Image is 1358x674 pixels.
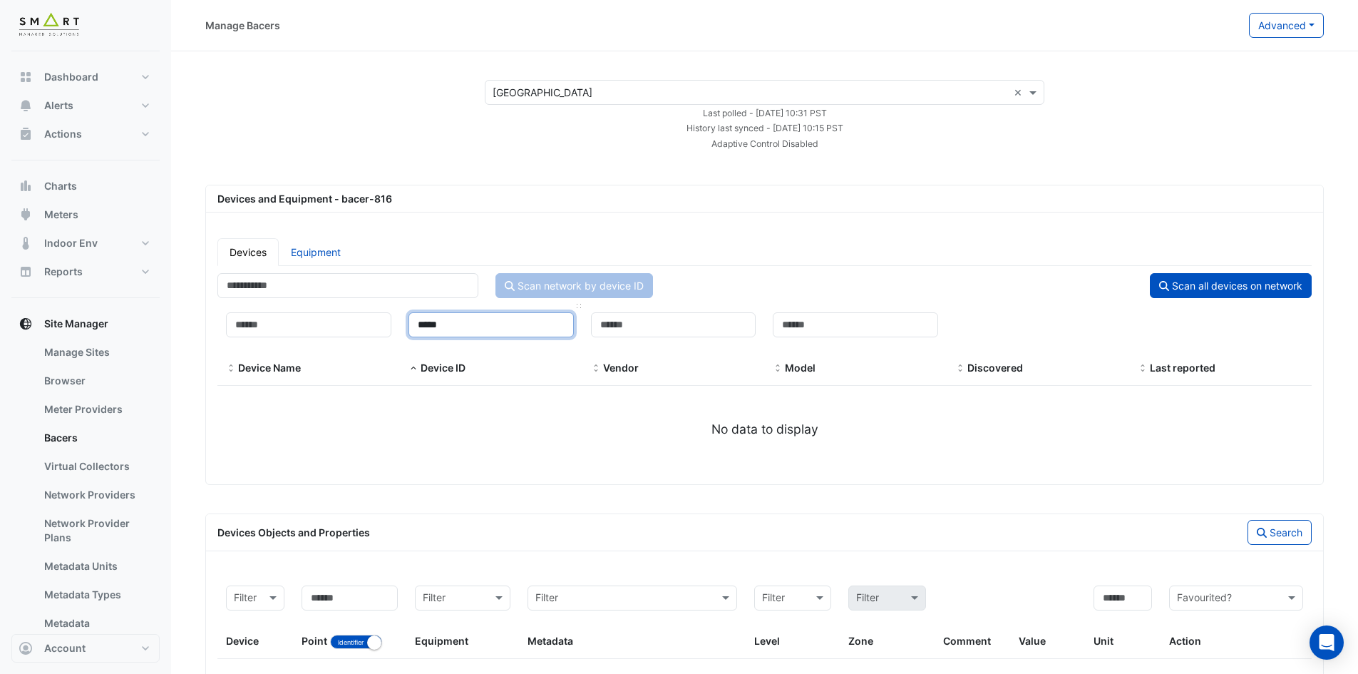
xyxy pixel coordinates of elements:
span: Devices Objects and Properties [217,526,370,538]
app-icon: Indoor Env [19,236,33,250]
button: Advanced [1249,13,1324,38]
span: Device ID [421,362,465,374]
button: Search [1248,520,1312,545]
span: Point [302,635,327,647]
span: Meters [44,208,78,222]
span: Device Name [226,363,236,374]
span: Reports [44,265,83,279]
button: Actions [11,120,160,148]
span: Vendor [591,363,601,374]
span: Comment [943,635,991,647]
button: Scan all devices on network [1150,273,1312,298]
a: Devices [217,238,279,266]
button: Dashboard [11,63,160,91]
span: Device [226,635,259,647]
span: Site Manager [44,317,108,331]
button: Charts [11,172,160,200]
span: Device ID [408,363,418,374]
ui-switch: Toggle between object name and object identifier [330,635,382,647]
span: Discovered [967,362,1023,374]
img: Company Logo [17,11,81,40]
span: Value [1019,635,1046,647]
span: Model [773,363,783,374]
span: Last reported [1150,362,1215,374]
span: Level [754,635,780,647]
button: Reports [11,257,160,286]
a: Network Provider Plans [33,509,160,552]
button: Site Manager [11,310,160,338]
app-icon: Site Manager [19,317,33,331]
span: Last reported [1138,363,1148,374]
a: Equipment [279,238,353,266]
app-icon: Charts [19,179,33,193]
span: Zone [848,635,873,647]
a: Virtual Collectors [33,452,160,481]
span: Vendor [603,362,639,374]
a: Metadata [33,609,160,638]
span: Device Name [238,362,301,374]
span: Charts [44,179,77,193]
button: Meters [11,200,160,229]
app-icon: Meters [19,208,33,222]
span: Alerts [44,98,73,113]
small: Mon 13-Oct-2025 03:31 BST [703,108,827,118]
a: Metadata Units [33,552,160,581]
a: Bacers [33,424,160,452]
span: Actions [44,127,82,141]
span: Indoor Env [44,236,98,250]
span: Clear [1014,85,1026,100]
span: Action [1169,635,1201,647]
small: Adaptive Control Disabled [711,138,818,149]
span: Equipment [415,635,468,647]
div: Manage Bacers [205,18,280,33]
a: Meter Providers [33,395,160,424]
div: Please select Filter first [840,586,934,611]
app-icon: Alerts [19,98,33,113]
div: No data to display [217,420,1312,439]
span: Model [785,362,816,374]
button: Account [11,634,160,663]
small: Mon 13-Oct-2025 03:15 BST [686,123,843,133]
a: Metadata Types [33,581,160,609]
span: Discovered [955,363,965,374]
span: Metadata [528,635,573,647]
app-icon: Actions [19,127,33,141]
app-icon: Reports [19,265,33,279]
div: Open Intercom Messenger [1310,626,1344,660]
span: Account [44,641,86,655]
div: Devices and Equipment - bacer-816 [209,191,1320,206]
a: Network Providers [33,481,160,509]
span: Dashboard [44,70,98,84]
a: Manage Sites [33,338,160,367]
span: Unit [1094,635,1113,647]
button: Alerts [11,91,160,120]
button: Indoor Env [11,229,160,257]
a: Browser [33,367,160,395]
app-icon: Dashboard [19,70,33,84]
